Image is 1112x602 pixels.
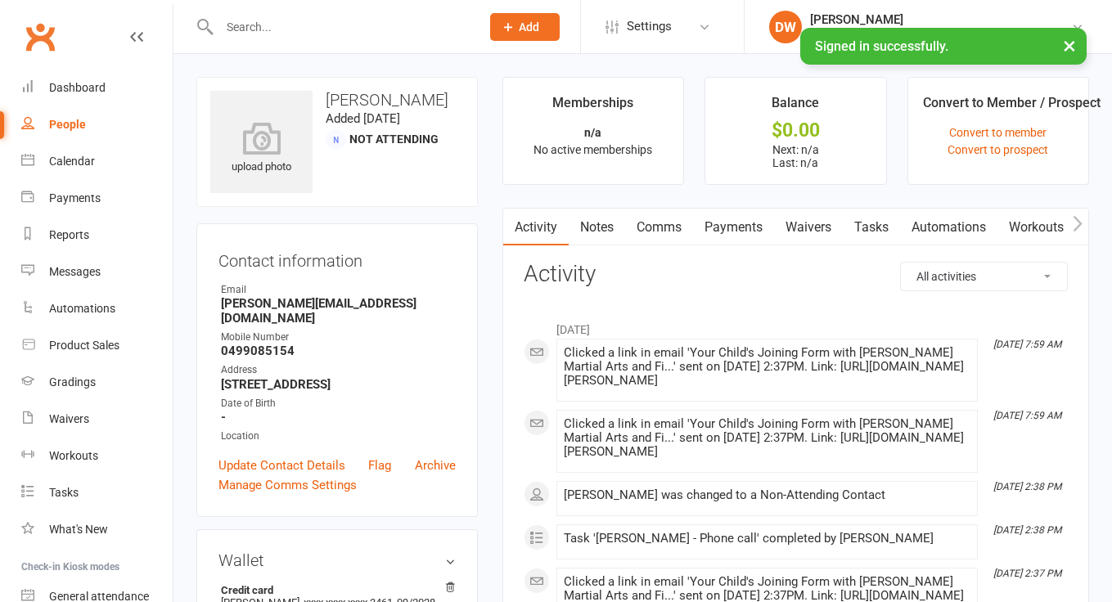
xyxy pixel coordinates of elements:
[368,456,391,475] a: Flag
[584,126,601,139] strong: n/a
[221,296,456,326] strong: [PERSON_NAME][EMAIL_ADDRESS][DOMAIN_NAME]
[49,81,106,94] div: Dashboard
[21,401,173,438] a: Waivers
[21,217,173,254] a: Reports
[569,209,625,246] a: Notes
[49,228,89,241] div: Reports
[214,16,469,38] input: Search...
[221,330,456,345] div: Mobile Number
[49,375,96,389] div: Gradings
[993,568,1061,579] i: [DATE] 2:37 PM
[564,417,970,459] div: Clicked a link in email 'Your Child's Joining Form with [PERSON_NAME] Martial Arts and Fi...' sen...
[218,245,456,270] h3: Contact information
[218,551,456,569] h3: Wallet
[21,438,173,474] a: Workouts
[349,133,439,146] span: Not Attending
[49,191,101,204] div: Payments
[533,143,652,156] span: No active memberships
[810,12,1071,27] div: [PERSON_NAME]
[49,339,119,352] div: Product Sales
[21,474,173,511] a: Tasks
[900,209,997,246] a: Automations
[221,396,456,411] div: Date of Birth
[415,456,456,475] a: Archive
[49,155,95,168] div: Calendar
[49,118,86,131] div: People
[221,282,456,298] div: Email
[524,262,1068,287] h3: Activity
[997,209,1075,246] a: Workouts
[21,106,173,143] a: People
[564,346,970,388] div: Clicked a link in email 'Your Child's Joining Form with [PERSON_NAME] Martial Arts and Fi...' sen...
[49,449,98,462] div: Workouts
[564,488,970,502] div: [PERSON_NAME] was changed to a Non-Attending Contact
[503,209,569,246] a: Activity
[625,209,693,246] a: Comms
[564,532,970,546] div: Task '[PERSON_NAME] - Phone call' completed by [PERSON_NAME]
[49,412,89,425] div: Waivers
[923,92,1101,122] div: Convert to Member / Prospect
[21,290,173,327] a: Automations
[49,265,101,278] div: Messages
[49,486,79,499] div: Tasks
[993,481,1061,492] i: [DATE] 2:38 PM
[810,27,1071,42] div: [PERSON_NAME] Martial Arts and Fitness Academy
[993,339,1061,350] i: [DATE] 7:59 AM
[49,302,115,315] div: Automations
[21,143,173,180] a: Calendar
[627,8,672,45] span: Settings
[21,511,173,548] a: What's New
[1055,28,1084,63] button: ×
[221,344,456,358] strong: 0499085154
[720,143,871,169] p: Next: n/a Last: n/a
[524,312,1068,339] li: [DATE]
[993,524,1061,536] i: [DATE] 2:38 PM
[221,410,456,425] strong: -
[949,126,1047,139] a: Convert to member
[221,377,456,392] strong: [STREET_ADDRESS]
[552,92,633,122] div: Memberships
[772,92,819,122] div: Balance
[490,13,560,41] button: Add
[20,16,61,57] a: Clubworx
[218,475,357,495] a: Manage Comms Settings
[720,122,871,139] div: $0.00
[21,70,173,106] a: Dashboard
[21,254,173,290] a: Messages
[774,209,843,246] a: Waivers
[210,91,464,109] h3: [PERSON_NAME]
[693,209,774,246] a: Payments
[221,362,456,378] div: Address
[519,20,539,34] span: Add
[326,111,400,126] time: Added [DATE]
[49,523,108,536] div: What's New
[221,429,456,444] div: Location
[21,364,173,401] a: Gradings
[218,456,345,475] a: Update Contact Details
[21,180,173,217] a: Payments
[21,327,173,364] a: Product Sales
[210,122,313,176] div: upload photo
[221,584,448,596] strong: Credit card
[815,38,948,54] span: Signed in successfully.
[843,209,900,246] a: Tasks
[948,143,1048,156] a: Convert to prospect
[769,11,802,43] div: DW
[993,410,1061,421] i: [DATE] 7:59 AM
